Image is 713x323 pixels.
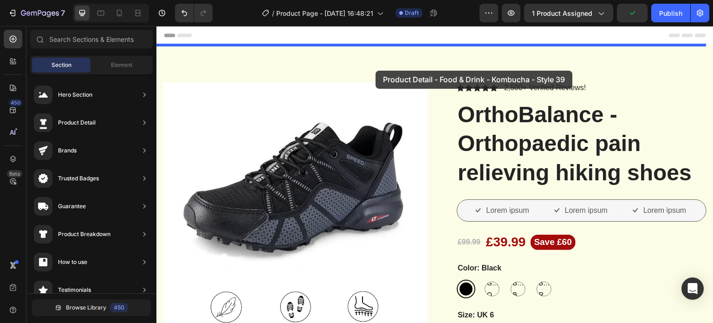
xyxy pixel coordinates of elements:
[61,7,65,19] p: 7
[58,202,86,211] div: Guarantee
[276,8,373,18] span: Product Page - [DATE] 16:48:21
[524,4,613,22] button: 1 product assigned
[532,8,592,18] span: 1 product assigned
[58,230,110,239] div: Product Breakdown
[32,299,151,316] button: Browse Library450
[52,61,71,69] span: Section
[156,26,713,323] iframe: Design area
[111,61,132,69] span: Element
[272,8,274,18] span: /
[7,170,22,178] div: Beta
[58,174,99,183] div: Trusted Badges
[405,9,419,17] span: Draft
[4,4,69,22] button: 7
[681,277,704,300] div: Open Intercom Messenger
[110,303,128,312] div: 450
[175,4,213,22] div: Undo/Redo
[58,285,91,295] div: Testimonials
[58,146,77,155] div: Brands
[58,257,87,267] div: How to use
[30,30,153,48] input: Search Sections & Elements
[659,8,682,18] div: Publish
[66,303,106,312] span: Browse Library
[651,4,690,22] button: Publish
[58,118,96,127] div: Product Detail
[58,90,92,99] div: Hero Section
[9,99,22,106] div: 450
